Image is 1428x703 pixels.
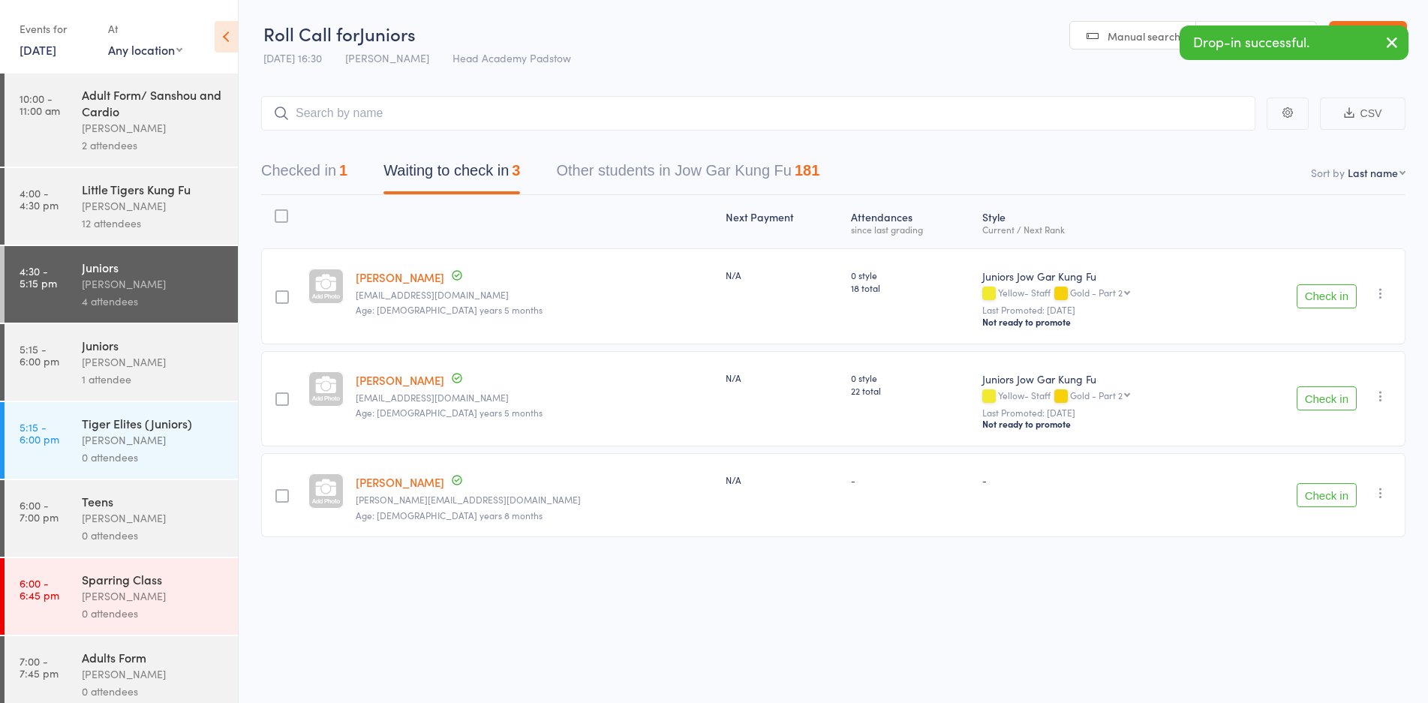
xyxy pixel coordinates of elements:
[82,509,225,527] div: [PERSON_NAME]
[845,202,976,242] div: Atten­dances
[795,162,819,179] div: 181
[82,449,225,466] div: 0 attendees
[82,337,225,353] div: Juniors
[5,480,238,557] a: 6:00 -7:00 pmTeens[PERSON_NAME]0 attendees
[356,269,444,285] a: [PERSON_NAME]
[108,17,182,41] div: At
[20,41,56,58] a: [DATE]
[82,275,225,293] div: [PERSON_NAME]
[263,50,322,65] span: [DATE] 16:30
[1070,287,1123,297] div: Gold - Part 2
[5,168,238,245] a: 4:00 -4:30 pmLittle Tigers Kung Fu[PERSON_NAME]12 attendees
[20,92,60,116] time: 10:00 - 11:00 am
[356,372,444,388] a: [PERSON_NAME]
[1320,98,1405,130] button: CSV
[261,96,1255,131] input: Search by name
[82,119,225,137] div: [PERSON_NAME]
[20,17,93,41] div: Events for
[20,265,57,289] time: 4:30 - 5:15 pm
[720,202,845,242] div: Next Payment
[82,259,225,275] div: Juniors
[356,290,714,300] small: patricia_midori80@hotmail.com
[356,303,543,316] span: Age: [DEMOGRAPHIC_DATA] years 5 months
[20,577,59,601] time: 6:00 - 6:45 pm
[356,406,543,419] span: Age: [DEMOGRAPHIC_DATA] years 5 months
[512,162,520,179] div: 3
[261,155,347,194] button: Checked in1
[1297,386,1357,410] button: Check in
[5,402,238,479] a: 5:15 -6:00 pmTiger Elites (Juniors)[PERSON_NAME]0 attendees
[851,269,970,281] span: 0 style
[1329,21,1407,51] a: Exit roll call
[82,353,225,371] div: [PERSON_NAME]
[5,324,238,401] a: 5:15 -6:00 pmJuniors[PERSON_NAME]1 attendee
[1297,483,1357,507] button: Check in
[345,50,429,65] span: [PERSON_NAME]
[82,371,225,388] div: 1 attendee
[82,431,225,449] div: [PERSON_NAME]
[20,655,59,679] time: 7:00 - 7:45 pm
[726,473,839,486] div: N/A
[5,246,238,323] a: 4:30 -5:15 pmJuniors[PERSON_NAME]4 attendees
[982,418,1220,430] div: Not ready to promote
[1108,29,1180,44] span: Manual search
[82,181,225,197] div: Little Tigers Kung Fu
[20,187,59,211] time: 4:00 - 4:30 pm
[20,421,59,445] time: 5:15 - 6:00 pm
[82,415,225,431] div: Tiger Elites (Juniors)
[982,390,1220,403] div: Yellow- Staff
[108,41,182,58] div: Any location
[5,558,238,635] a: 6:00 -6:45 pmSparring Class[PERSON_NAME]0 attendees
[82,527,225,544] div: 0 attendees
[82,683,225,700] div: 0 attendees
[1348,165,1398,180] div: Last name
[1297,284,1357,308] button: Check in
[82,649,225,665] div: Adults Form
[452,50,571,65] span: Head Academy Padstow
[263,21,359,46] span: Roll Call for
[82,215,225,232] div: 12 attendees
[82,665,225,683] div: [PERSON_NAME]
[726,269,839,281] div: N/A
[851,224,970,234] div: since last grading
[339,162,347,179] div: 1
[82,197,225,215] div: [PERSON_NAME]
[982,224,1220,234] div: Current / Next Rank
[1311,165,1345,180] label: Sort by
[982,371,1220,386] div: Juniors Jow Gar Kung Fu
[982,305,1220,315] small: Last Promoted: [DATE]
[20,343,59,367] time: 5:15 - 6:00 pm
[82,605,225,622] div: 0 attendees
[82,493,225,509] div: Teens
[556,155,819,194] button: Other students in Jow Gar Kung Fu181
[851,281,970,294] span: 18 total
[356,392,714,403] small: patricia_midori80@hotmail.com
[356,494,714,505] small: j.manasee@gmail.com
[976,202,1226,242] div: Style
[20,499,59,523] time: 6:00 - 7:00 pm
[359,21,416,46] span: Juniors
[982,407,1220,418] small: Last Promoted: [DATE]
[356,509,543,521] span: Age: [DEMOGRAPHIC_DATA] years 8 months
[982,287,1220,300] div: Yellow- Staff
[1070,390,1123,400] div: Gold - Part 2
[982,316,1220,328] div: Not ready to promote
[82,293,225,310] div: 4 attendees
[356,474,444,490] a: [PERSON_NAME]
[5,74,238,167] a: 10:00 -11:00 amAdult Form/ Sanshou and Cardio[PERSON_NAME]2 attendees
[82,571,225,587] div: Sparring Class
[982,269,1220,284] div: Juniors Jow Gar Kung Fu
[1180,26,1408,60] div: Drop-in successful.
[383,155,520,194] button: Waiting to check in3
[82,137,225,154] div: 2 attendees
[982,473,1220,486] div: -
[851,384,970,397] span: 22 total
[851,473,970,486] div: -
[82,86,225,119] div: Adult Form/ Sanshou and Cardio
[851,371,970,384] span: 0 style
[726,371,839,384] div: N/A
[82,587,225,605] div: [PERSON_NAME]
